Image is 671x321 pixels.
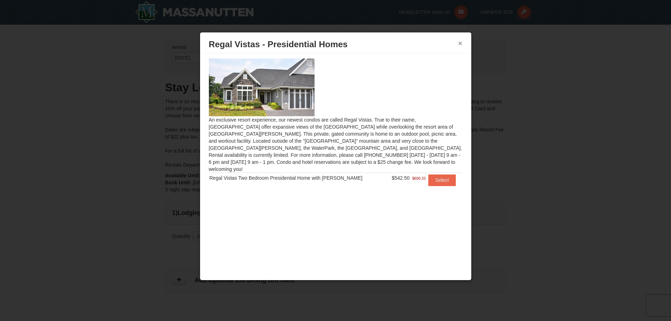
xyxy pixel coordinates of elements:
[458,40,462,47] button: ×
[209,39,348,49] span: Regal Vistas - Presidential Homes
[209,58,315,116] img: 19218991-1-902409a9.jpg
[428,174,456,186] button: Select
[412,175,426,182] span: $600.33
[204,53,468,200] div: An exclusive resort experience, our newest condos are called Regal Vistas. True to their name, [G...
[210,174,385,181] div: Regal Vistas Two Bedroom Presidential Home with [PERSON_NAME]
[392,175,410,181] span: $542.50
